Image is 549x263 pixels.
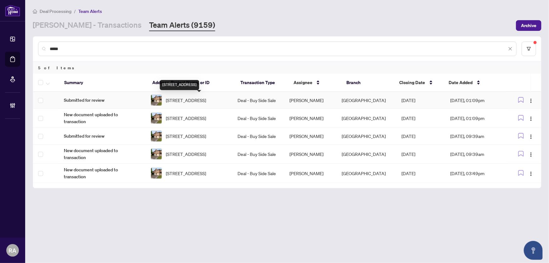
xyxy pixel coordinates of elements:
[337,128,396,145] td: [GEOGRAPHIC_DATA]
[166,97,206,104] span: [STREET_ADDRESS]
[529,152,534,157] img: Logo
[396,128,445,145] td: [DATE]
[232,128,285,145] td: Deal - Buy Side Sale
[337,145,396,164] td: [GEOGRAPHIC_DATA]
[445,109,508,128] td: [DATE], 01:09pm
[396,109,445,128] td: [DATE]
[64,97,141,104] span: Submitted for review
[516,20,541,31] button: Archive
[341,74,394,92] th: Branch
[285,164,337,183] td: [PERSON_NAME]
[527,47,531,51] span: filter
[78,9,102,14] span: Team Alerts
[400,79,425,86] span: Closing Date
[59,74,147,92] th: Summary
[147,74,235,92] th: Address, Project Name, or ID
[526,95,536,105] button: Logo
[166,170,206,177] span: [STREET_ADDRESS]
[166,115,206,122] span: [STREET_ADDRESS]
[337,109,396,128] td: [GEOGRAPHIC_DATA]
[449,79,473,86] span: Date Added
[5,5,20,16] img: logo
[64,133,141,140] span: Submitted for review
[64,166,141,180] span: New document uploaded to transaction
[64,111,141,125] span: New document uploaded to transaction
[40,9,71,14] span: Deal Processing
[526,149,536,159] button: Logo
[285,128,337,145] td: [PERSON_NAME]
[74,8,76,15] li: /
[445,145,508,164] td: [DATE], 09:39am
[526,168,536,178] button: Logo
[524,241,543,260] button: Open asap
[285,92,337,109] td: [PERSON_NAME]
[149,20,215,31] a: Team Alerts (9159)
[445,128,508,145] td: [DATE], 09:39am
[33,62,541,74] div: 5 of Items
[64,147,141,161] span: New document uploaded to transaction
[33,9,37,14] span: home
[508,47,513,51] span: close
[294,79,312,86] span: Assignee
[521,20,536,31] span: Archive
[232,92,285,109] td: Deal - Buy Side Sale
[445,164,508,183] td: [DATE], 03:49pm
[337,164,396,183] td: [GEOGRAPHIC_DATA]
[232,145,285,164] td: Deal - Buy Side Sale
[526,113,536,123] button: Logo
[529,171,534,176] img: Logo
[9,246,17,255] span: RA
[232,109,285,128] td: Deal - Buy Side Sale
[236,74,289,92] th: Transaction Type
[529,98,534,103] img: Logo
[522,42,536,56] button: filter
[396,145,445,164] td: [DATE]
[151,95,162,106] img: thumbnail-img
[444,74,507,92] th: Date Added
[289,74,341,92] th: Assignee
[445,92,508,109] td: [DATE], 01:09pm
[151,131,162,141] img: thumbnail-img
[396,92,445,109] td: [DATE]
[337,92,396,109] td: [GEOGRAPHIC_DATA]
[151,113,162,123] img: thumbnail-img
[166,151,206,157] span: [STREET_ADDRESS]
[33,20,142,31] a: [PERSON_NAME] - Transactions
[529,116,534,121] img: Logo
[232,164,285,183] td: Deal - Buy Side Sale
[396,164,445,183] td: [DATE]
[151,149,162,159] img: thumbnail-img
[151,168,162,179] img: thumbnail-img
[395,74,444,92] th: Closing Date
[529,134,534,139] img: Logo
[526,131,536,141] button: Logo
[160,80,199,90] div: [STREET_ADDRESS]
[166,133,206,140] span: [STREET_ADDRESS]
[285,109,337,128] td: [PERSON_NAME]
[285,145,337,164] td: [PERSON_NAME]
